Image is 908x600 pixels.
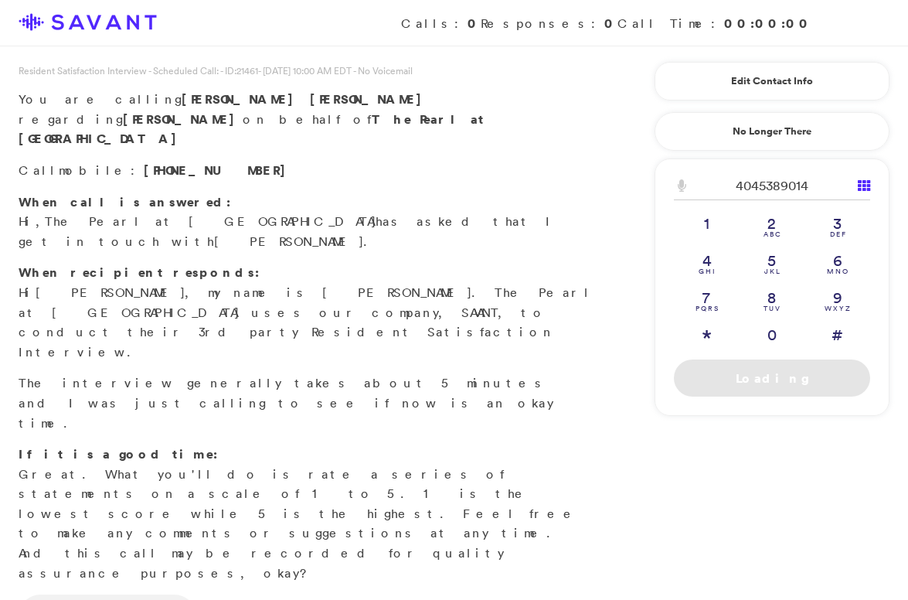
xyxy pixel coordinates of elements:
span: Resident Satisfaction Interview - Scheduled Call: - ID: - [DATE] 10:00 AM EDT - No Voicemail [19,64,413,77]
span: P Q R S [674,305,740,312]
p: Hi , my name is [PERSON_NAME]. The Pearl at [GEOGRAPHIC_DATA] uses our company, SAVANT, to conduc... [19,263,596,362]
strong: [PERSON_NAME] [123,111,243,128]
span: G H I [674,268,740,275]
span: 21461 [236,64,258,77]
span: J K L [740,268,805,275]
span: M N O [804,268,870,275]
strong: When call is answered: [19,193,231,210]
span: [PERSON_NAME] [36,285,185,300]
a: 1 [674,208,740,245]
a: Loading [674,360,870,397]
p: The interview generally takes about 5 minutes and I was just calling to see if now is an okay time. [19,373,596,433]
a: 7 [674,282,740,319]
span: T U V [740,305,805,312]
p: Hi, has asked that I get in touch with . [19,193,596,252]
a: 3 [804,208,870,245]
p: You are calling regarding on behalf of [19,90,596,149]
a: 0 [740,319,805,356]
a: # [804,319,870,356]
a: 4 [674,245,740,282]
strong: 0 [468,15,481,32]
span: A B C [740,231,805,238]
strong: 00:00:00 [724,15,812,32]
strong: 0 [604,15,617,32]
span: The Pearl at [GEOGRAPHIC_DATA] [45,213,376,229]
a: 9 [804,282,870,319]
p: Great. What you'll do is rate a series of statements on a scale of 1 to 5. 1 is the lowest score ... [19,445,596,583]
span: mobile [59,162,131,178]
span: D E F [804,231,870,238]
span: [PHONE_NUMBER] [144,162,294,179]
strong: If it is a good time: [19,445,218,462]
a: No Longer There [655,112,889,151]
span: [PERSON_NAME] [182,90,301,107]
a: 8 [740,282,805,319]
p: Call : [19,161,596,181]
span: W X Y Z [804,305,870,312]
a: 6 [804,245,870,282]
strong: When recipient responds: [19,264,260,281]
a: 2 [740,208,805,245]
a: Edit Contact Info [674,69,870,94]
span: [PERSON_NAME] [310,90,430,107]
span: [PERSON_NAME] [214,234,363,249]
a: 5 [740,245,805,282]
